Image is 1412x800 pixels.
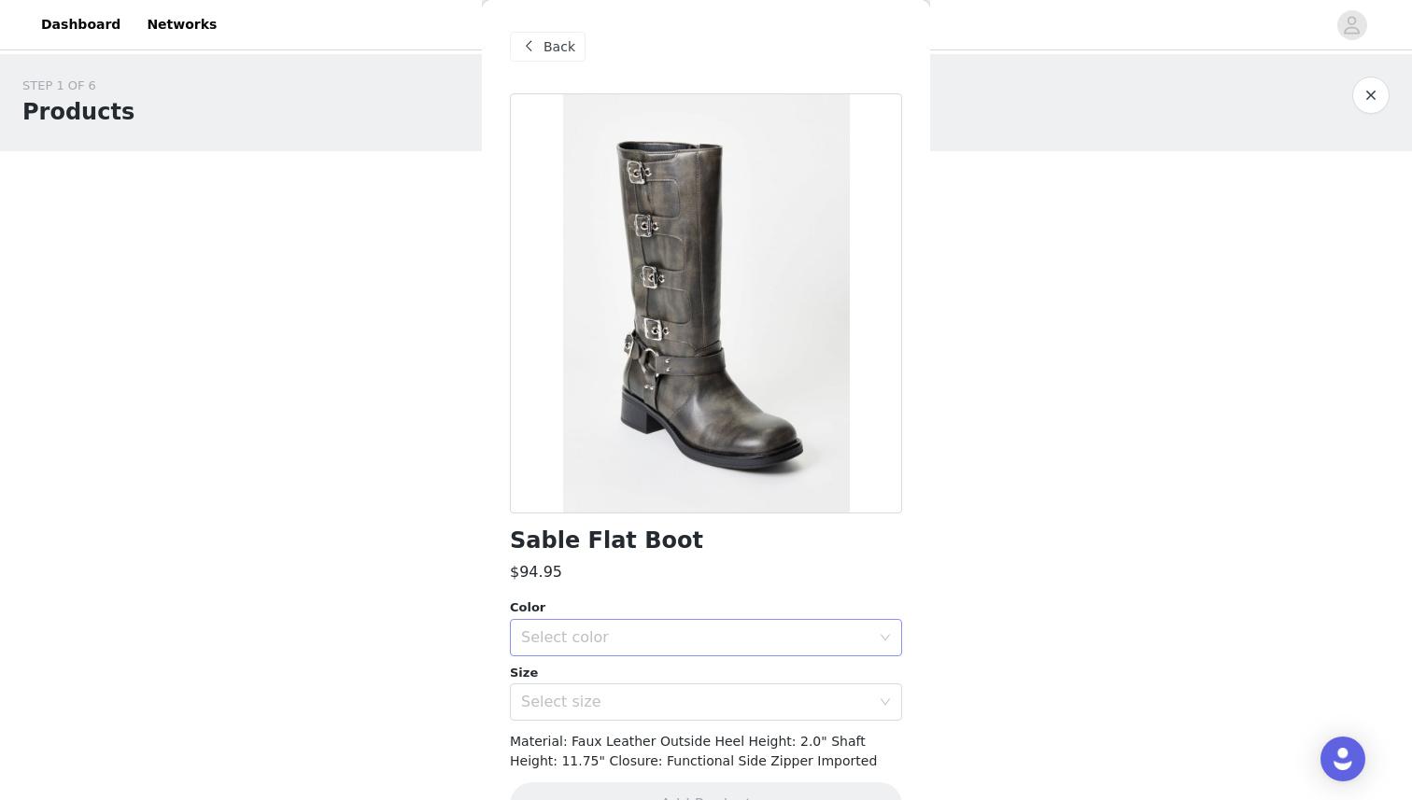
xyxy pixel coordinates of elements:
i: icon: down [880,696,891,709]
div: Open Intercom Messenger [1320,737,1365,781]
h1: Sable Flat Boot [510,528,703,554]
i: icon: down [880,632,891,645]
div: avatar [1343,10,1361,40]
h3: $94.95 [510,561,562,583]
div: Color [510,598,902,617]
div: Size [510,664,902,682]
a: Networks [135,4,228,46]
h1: Products [22,95,134,129]
div: Select size [521,693,870,711]
span: Material: Faux Leather Outside Heel Height: 2.0" Shaft Height: 11.75" Closure: Functional Side Zi... [510,734,877,768]
div: STEP 1 OF 6 [22,77,134,95]
div: Select color [521,628,870,647]
a: Dashboard [30,4,132,46]
span: Back [544,37,575,57]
